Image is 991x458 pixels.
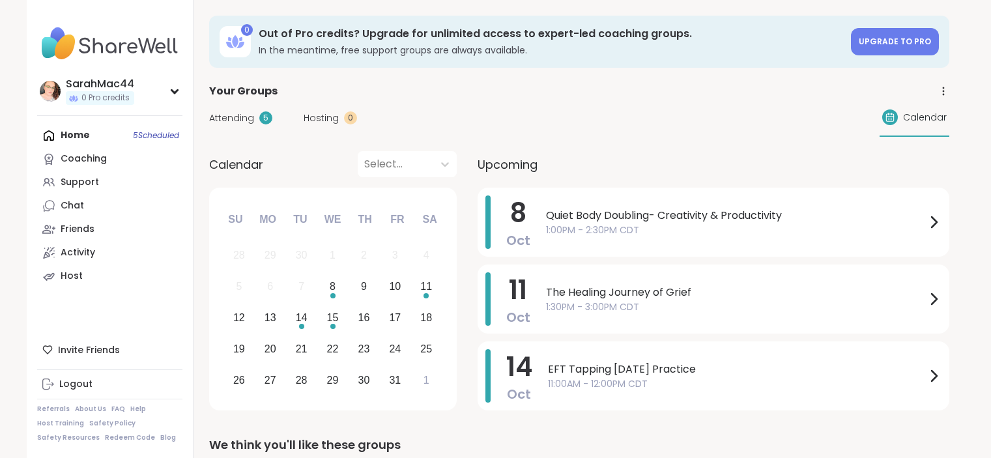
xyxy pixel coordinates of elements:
[389,340,401,358] div: 24
[37,147,182,171] a: Coaching
[61,176,99,189] div: Support
[319,335,347,363] div: Choose Wednesday, October 22nd, 2025
[265,246,276,264] div: 29
[319,304,347,332] div: Choose Wednesday, October 15th, 2025
[256,366,284,394] div: Choose Monday, October 27th, 2025
[259,111,272,124] div: 5
[412,366,440,394] div: Choose Saturday, November 1st, 2025
[221,205,250,234] div: Su
[37,433,100,442] a: Safety Resources
[507,385,531,403] span: Oct
[81,93,130,104] span: 0 Pro credits
[209,156,263,173] span: Calendar
[318,205,347,234] div: We
[358,371,370,389] div: 30
[37,218,182,241] a: Friends
[37,21,182,66] img: ShareWell Nav Logo
[381,242,409,270] div: Not available Friday, October 3rd, 2025
[61,199,84,212] div: Chat
[105,433,155,442] a: Redeem Code
[265,340,276,358] div: 20
[296,309,308,326] div: 14
[265,309,276,326] div: 13
[75,405,106,414] a: About Us
[319,273,347,301] div: Choose Wednesday, October 8th, 2025
[361,278,367,295] div: 9
[256,335,284,363] div: Choose Monday, October 20th, 2025
[381,304,409,332] div: Choose Friday, October 17th, 2025
[298,278,304,295] div: 7
[66,77,134,91] div: SarahMac44
[287,335,315,363] div: Choose Tuesday, October 21st, 2025
[287,366,315,394] div: Choose Tuesday, October 28th, 2025
[259,44,843,57] h3: In the meantime, free support groups are always available.
[392,246,398,264] div: 3
[241,24,253,36] div: 0
[286,205,315,234] div: Tu
[509,272,527,308] span: 11
[259,27,843,41] h3: Out of Pro credits? Upgrade for unlimited access to expert-led coaching groups.
[424,246,429,264] div: 4
[424,371,429,389] div: 1
[330,278,336,295] div: 8
[267,278,273,295] div: 6
[389,371,401,389] div: 31
[233,371,245,389] div: 26
[296,371,308,389] div: 28
[478,156,538,173] span: Upcoming
[37,265,182,288] a: Host
[351,205,379,234] div: Th
[89,419,136,428] a: Safety Policy
[350,304,378,332] div: Choose Thursday, October 16th, 2025
[225,242,253,270] div: Not available Sunday, September 28th, 2025
[350,273,378,301] div: Choose Thursday, October 9th, 2025
[381,273,409,301] div: Choose Friday, October 10th, 2025
[350,242,378,270] div: Not available Thursday, October 2nd, 2025
[233,309,245,326] div: 12
[548,377,926,391] span: 11:00AM - 12:00PM CDT
[327,371,339,389] div: 29
[37,171,182,194] a: Support
[296,246,308,264] div: 30
[111,405,125,414] a: FAQ
[361,246,367,264] div: 2
[209,111,254,125] span: Attending
[344,111,357,124] div: 0
[415,205,444,234] div: Sa
[37,194,182,218] a: Chat
[61,246,95,259] div: Activity
[510,195,526,231] span: 8
[160,433,176,442] a: Blog
[383,205,412,234] div: Fr
[59,378,93,391] div: Logout
[389,309,401,326] div: 17
[420,278,432,295] div: 11
[225,366,253,394] div: Choose Sunday, October 26th, 2025
[548,362,926,377] span: EFT Tapping [DATE] Practice
[256,304,284,332] div: Choose Monday, October 13th, 2025
[40,81,61,102] img: SarahMac44
[209,436,949,454] div: We think you'll like these groups
[420,340,432,358] div: 25
[546,300,926,314] span: 1:30PM - 3:00PM CDT
[412,242,440,270] div: Not available Saturday, October 4th, 2025
[37,373,182,396] a: Logout
[319,366,347,394] div: Choose Wednesday, October 29th, 2025
[412,304,440,332] div: Choose Saturday, October 18th, 2025
[358,340,370,358] div: 23
[546,223,926,237] span: 1:00PM - 2:30PM CDT
[546,208,926,223] span: Quiet Body Doubling- Creativity & Productivity
[381,366,409,394] div: Choose Friday, October 31st, 2025
[327,309,339,326] div: 15
[223,240,442,395] div: month 2025-10
[319,242,347,270] div: Not available Wednesday, October 1st, 2025
[412,273,440,301] div: Choose Saturday, October 11th, 2025
[61,223,94,236] div: Friends
[236,278,242,295] div: 5
[256,242,284,270] div: Not available Monday, September 29th, 2025
[506,308,530,326] span: Oct
[506,231,530,250] span: Oct
[61,152,107,165] div: Coaching
[37,241,182,265] a: Activity
[233,340,245,358] div: 19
